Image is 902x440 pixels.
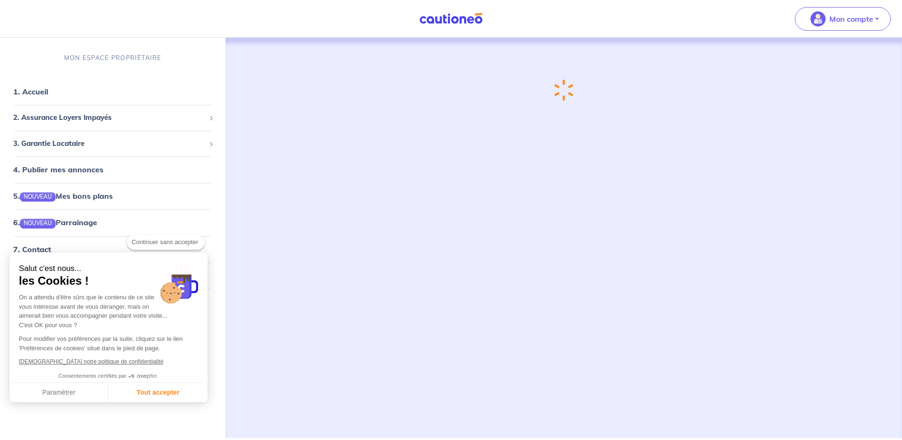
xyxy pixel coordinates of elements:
[19,334,198,353] p: Pour modifier vos préférences par la suite, cliquez sur le lien 'Préférences de cookies' situé da...
[13,218,97,228] a: 6.NOUVEAUParrainage
[554,79,573,101] img: loading-spinner
[19,264,198,274] small: Salut c'est nous...
[13,245,51,254] a: 7. Contact
[19,358,163,365] a: [DEMOGRAPHIC_DATA] notre politique de confidentialité
[128,362,157,390] svg: Axeptio
[13,87,48,96] a: 1. Accueil
[64,53,161,62] p: MON ESPACE PROPRIÉTAIRE
[4,293,222,312] div: 9. Mes factures
[109,383,208,403] button: Tout accepter
[4,135,222,153] div: 3. Garantie Locataire
[19,293,198,330] div: On a attendu d'être sûrs que le contenu de ce site vous intéresse avant de vous déranger, mais on...
[829,13,873,25] p: Mon compte
[13,138,205,149] span: 3. Garantie Locataire
[132,237,200,247] span: Continuer sans accepter
[54,370,163,382] button: Consentements certifiés par
[416,13,486,25] img: Cautioneo
[19,274,198,288] span: les Cookies !
[810,11,826,26] img: illu_account_valid_menu.svg
[13,191,113,201] a: 5.NOUVEAUMes bons plans
[795,7,891,31] button: illu_account_valid_menu.svgMon compte
[13,112,205,123] span: 2. Assurance Loyers Impayés
[4,240,222,259] div: 7. Contact
[9,383,109,403] button: Paramétrer
[4,109,222,127] div: 2. Assurance Loyers Impayés
[4,213,222,232] div: 6.NOUVEAUParrainage
[4,266,222,285] div: 8. Mes informations
[4,186,222,205] div: 5.NOUVEAUMes bons plans
[58,373,126,379] span: Consentements certifiés par
[13,165,103,174] a: 4. Publier mes annonces
[4,82,222,101] div: 1. Accueil
[4,160,222,179] div: 4. Publier mes annonces
[127,235,205,250] button: Continuer sans accepter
